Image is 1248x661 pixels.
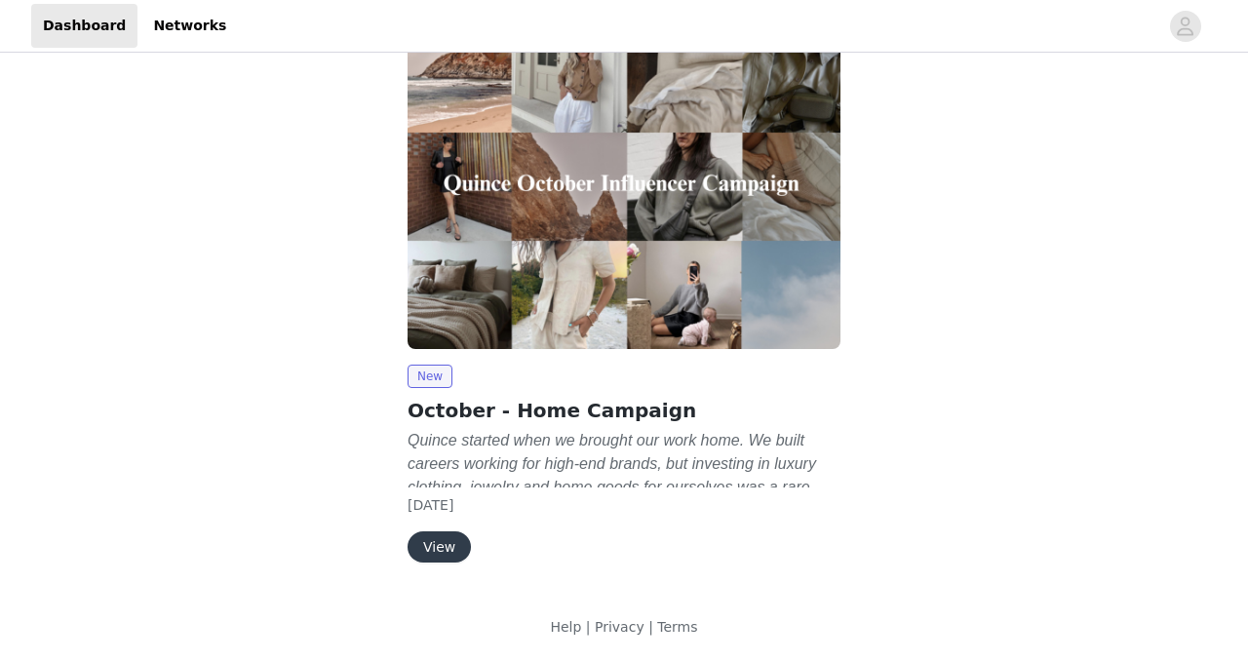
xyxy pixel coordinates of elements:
[31,4,137,48] a: Dashboard
[408,497,453,513] span: [DATE]
[141,4,238,48] a: Networks
[408,24,840,349] img: Quince
[408,531,471,563] button: View
[408,365,452,388] span: New
[1176,11,1194,42] div: avatar
[648,619,653,635] span: |
[657,619,697,635] a: Terms
[595,619,644,635] a: Privacy
[408,432,823,565] em: Quince started when we brought our work home. We built careers working for high-end brands, but i...
[408,540,471,555] a: View
[550,619,581,635] a: Help
[586,619,591,635] span: |
[408,396,840,425] h2: October - Home Campaign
